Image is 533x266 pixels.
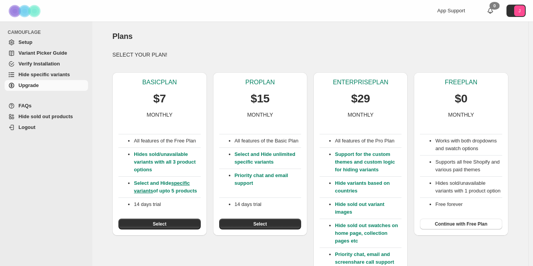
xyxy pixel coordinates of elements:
p: Hide sold out swatches on home page, collection pages etc [335,222,401,245]
p: All features of the Free Plan [134,137,200,145]
p: Hide sold out variant images [335,201,401,216]
button: Avatar with initials J [506,5,526,17]
a: Upgrade [5,80,88,91]
p: MONTHLY [247,111,273,119]
img: Camouflage [6,0,45,22]
a: Hide sold out products [5,111,88,122]
span: FAQs [18,103,32,109]
p: 14 days trial [235,201,301,208]
button: Select [219,219,301,229]
p: BASIC PLAN [142,79,177,86]
span: Variant Picker Guide [18,50,67,56]
a: Logout [5,122,88,133]
p: MONTHLY [448,111,474,119]
span: Logout [18,124,35,130]
p: MONTHLY [147,111,172,119]
a: 0 [486,7,494,15]
p: Select and Hide of upto 5 products [134,179,200,195]
p: Support for the custom themes and custom logic for hiding variants [335,151,401,174]
span: Hide specific variants [18,72,70,77]
button: Continue with Free Plan [420,219,502,229]
p: $0 [455,91,468,106]
li: Hides sold/unavailable variants with 1 product option [435,179,502,195]
p: FREE PLAN [445,79,477,86]
span: Select [253,221,267,227]
p: $29 [351,91,370,106]
a: Hide specific variants [5,69,88,80]
p: 14 days trial [134,201,200,208]
span: Hide sold out products [18,114,73,119]
p: $15 [251,91,270,106]
span: App Support [437,8,465,13]
a: Variant Picker Guide [5,48,88,59]
span: CAMOUFLAGE [8,29,88,35]
a: FAQs [5,100,88,111]
div: 0 [490,2,500,10]
p: Priority chat, email and screenshare call support [335,251,401,266]
li: Works with both dropdowns and swatch options [435,137,502,152]
span: Plans [112,32,132,40]
a: Setup [5,37,88,48]
p: $7 [153,91,166,106]
button: Select [118,219,200,229]
p: Priority chat and email support [235,172,301,195]
span: Upgrade [18,82,39,88]
span: Continue with Free Plan [435,221,488,227]
li: Free forever [435,201,502,208]
span: Setup [18,39,32,45]
p: Hide variants based on countries [335,179,401,195]
p: ENTERPRISE PLAN [333,79,388,86]
a: Verify Installation [5,59,88,69]
p: SELECT YOUR PLAN! [112,51,508,59]
p: All features of the Basic Plan [235,137,301,145]
text: J [518,8,521,13]
p: Hides sold/unavailable variants with all 3 product options [134,151,200,174]
span: Verify Installation [18,61,60,67]
p: PRO PLAN [245,79,275,86]
span: Avatar with initials J [514,5,525,16]
li: Supports all free Shopify and various paid themes [435,158,502,174]
p: MONTHLY [348,111,373,119]
p: All features of the Pro Plan [335,137,401,145]
span: Select [153,221,166,227]
p: Select and Hide unlimited specific variants [235,151,301,166]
